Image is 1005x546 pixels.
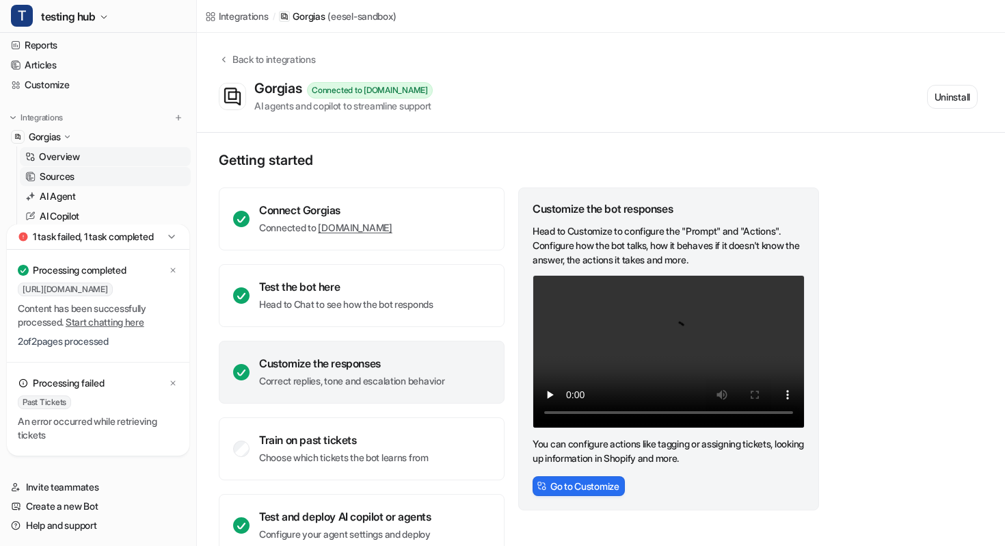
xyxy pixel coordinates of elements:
[5,497,191,516] a: Create a new Bot
[18,302,178,329] p: Content has been successfully processed.
[5,478,191,497] a: Invite teammates
[205,9,269,23] a: Integrations
[318,222,392,233] a: [DOMAIN_NAME]
[259,280,433,294] div: Test the bot here
[533,224,805,267] p: Head to Customize to configure the "Prompt" and "Actions". Configure how the bot talks, how it be...
[259,203,392,217] div: Connect Gorgias
[259,510,431,523] div: Test and deploy AI copilot or agents
[533,202,805,216] div: Customize the bot responses
[259,356,444,370] div: Customize the responses
[20,187,191,206] a: AI Agent
[20,167,191,186] a: Sources
[307,82,433,99] div: Connected to [DOMAIN_NAME]
[927,85,978,109] button: Uninstall
[18,415,178,442] p: An error occurred while retrieving tickets
[40,209,79,223] p: AI Copilot
[18,283,113,296] span: [URL][DOMAIN_NAME]
[39,150,80,164] p: Overview
[14,133,22,141] img: Gorgias
[66,316,144,328] a: Start chatting here
[279,10,396,23] a: Gorgias(eesel-sandbox)
[40,190,76,203] p: AI Agent
[41,7,96,26] span: testing hub
[20,147,191,166] a: Overview
[219,9,269,23] div: Integrations
[5,55,191,75] a: Articles
[5,36,191,55] a: Reports
[33,376,104,390] p: Processing failed
[11,5,33,27] span: T
[219,83,245,109] img: Gorgias icon
[259,298,433,311] p: Head to Chat to see how the bot responds
[259,451,429,465] p: Choose which tickets the bot learns from
[537,481,546,491] img: CstomizeIcon
[40,170,75,183] p: Sources
[219,152,820,168] p: Getting started
[8,113,18,122] img: expand menu
[219,52,315,80] button: Back to integrations
[533,437,805,465] p: You can configure actions like tagging or assigning tickets, looking up information in Shopify an...
[174,113,183,122] img: menu_add.svg
[18,335,178,348] p: 2 of 2 pages processed
[259,528,431,541] p: Configure your agent settings and deploy
[5,75,191,94] a: Customize
[29,130,61,144] p: Gorgias
[254,99,433,113] div: AI agents and copilot to streamline support
[21,112,63,123] p: Integrations
[533,476,625,496] button: Go to Customize
[33,230,153,244] p: 1 task failed, 1 task completed
[18,395,71,409] span: Past Tickets
[533,275,805,428] video: Your browser does not support the video tag.
[33,263,126,277] p: Processing completed
[5,111,67,125] button: Integrations
[259,433,429,447] div: Train on past tickets
[293,10,325,23] p: Gorgias
[254,80,307,96] div: Gorgias
[20,207,191,226] a: AI Copilot
[259,374,444,388] p: Correct replies, tone and escalation behavior
[327,10,396,23] p: ( eesel-sandbox )
[259,221,392,235] p: Connected to
[273,10,276,23] span: /
[228,52,315,66] div: Back to integrations
[5,516,191,535] a: Help and support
